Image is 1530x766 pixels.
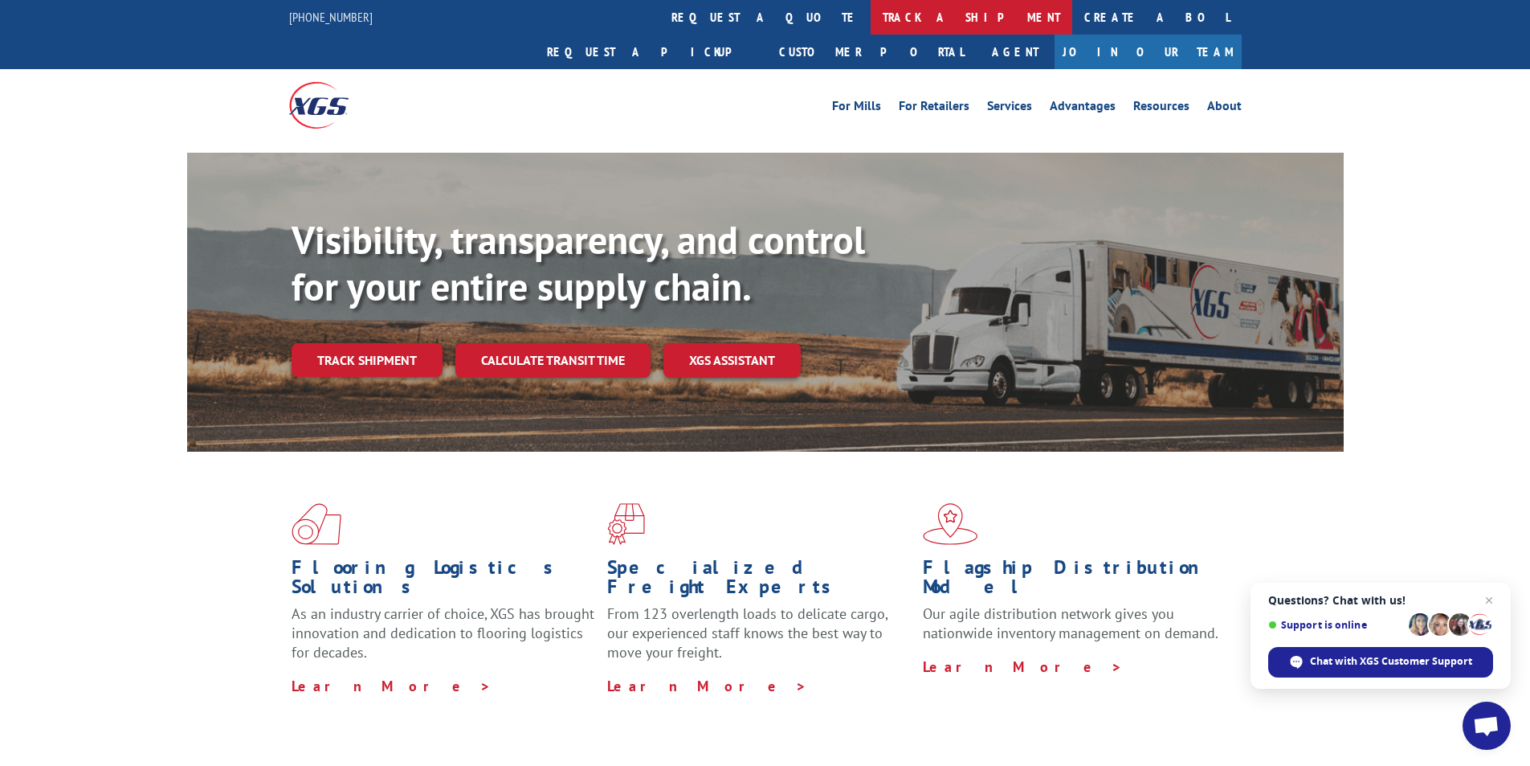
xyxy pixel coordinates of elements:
h1: Flagship Distribution Model [923,558,1226,604]
span: As an industry carrier of choice, XGS has brought innovation and dedication to flooring logistics... [292,604,594,662]
p: From 123 overlength loads to delicate cargo, our experienced staff knows the best way to move you... [607,604,911,676]
span: Close chat [1479,591,1499,610]
h1: Specialized Freight Experts [607,558,911,604]
span: Chat with XGS Customer Support [1310,654,1472,669]
b: Visibility, transparency, and control for your entire supply chain. [292,215,865,311]
a: Calculate transit time [455,343,651,378]
a: Services [987,100,1032,117]
a: Learn More > [923,657,1123,676]
a: Agent [976,35,1055,69]
a: Learn More > [607,677,807,695]
span: Questions? Chat with us! [1268,594,1493,607]
a: Customer Portal [767,35,976,69]
a: Resources [1133,100,1189,117]
img: xgs-icon-flagship-distribution-model-red [923,503,978,545]
a: [PHONE_NUMBER] [289,9,373,25]
a: About [1207,100,1242,117]
a: For Retailers [899,100,969,117]
a: XGS ASSISTANT [663,343,801,378]
a: Learn More > [292,677,492,695]
a: Track shipment [292,343,443,377]
div: Open chat [1463,702,1511,750]
a: Request a pickup [535,35,767,69]
span: Our agile distribution network gives you nationwide inventory management on demand. [923,604,1218,642]
a: Join Our Team [1055,35,1242,69]
span: Support is online [1268,619,1403,631]
a: For Mills [832,100,881,117]
div: Chat with XGS Customer Support [1268,647,1493,678]
a: Advantages [1050,100,1116,117]
img: xgs-icon-total-supply-chain-intelligence-red [292,503,341,545]
img: xgs-icon-focused-on-flooring-red [607,503,645,545]
h1: Flooring Logistics Solutions [292,558,595,604]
